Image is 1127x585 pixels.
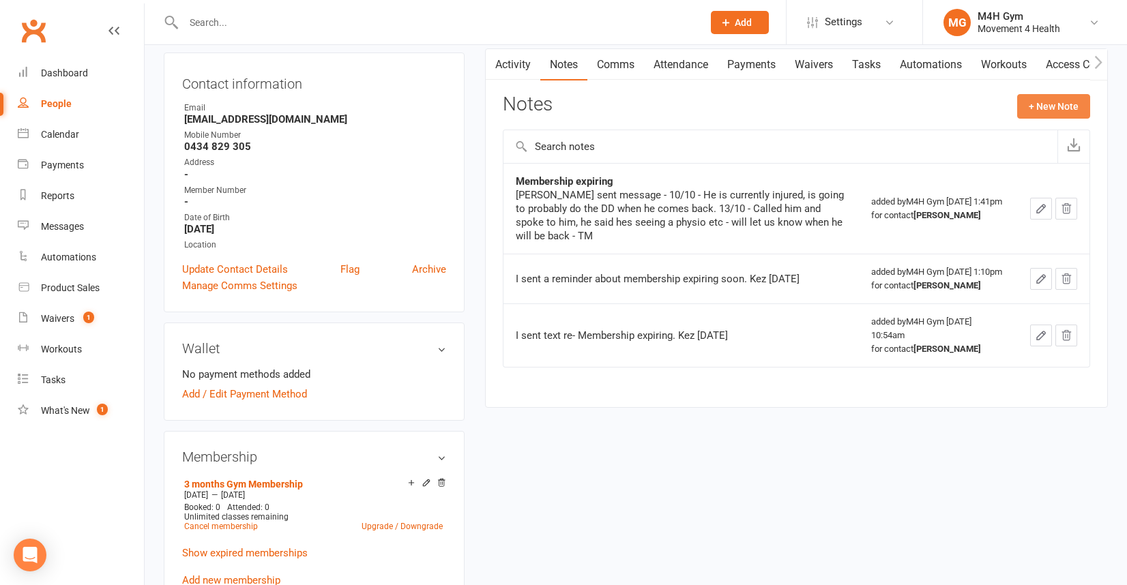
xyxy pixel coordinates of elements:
span: Settings [825,7,862,37]
a: Notes [540,49,587,80]
a: Show expired memberships [182,547,308,559]
input: Search notes [503,130,1057,163]
div: [PERSON_NAME] sent message - 10/10 - He is currently injured, is going to probably do the DD when... [516,188,847,243]
strong: - [184,196,446,208]
a: Automations [18,242,144,273]
div: M4H Gym [978,10,1060,22]
strong: [EMAIL_ADDRESS][DOMAIN_NAME] [184,113,446,125]
div: for contact [871,209,1006,222]
span: 1 [83,312,94,323]
div: I sent a reminder about membership expiring soon. Kez [DATE] [516,272,847,286]
div: Email [184,102,446,115]
button: + New Note [1017,94,1090,119]
a: Payments [718,49,785,80]
a: Update Contact Details [182,261,288,277]
a: Dashboard [18,58,144,89]
div: Automations [41,252,96,262]
div: Date of Birth [184,211,446,224]
strong: Membership expiring [516,175,613,187]
a: Reports [18,181,144,211]
div: added by M4H Gym [DATE] 1:10pm [871,265,1006,292]
input: Search... [179,13,693,32]
a: Product Sales [18,273,144,303]
div: for contact [871,279,1006,292]
a: Messages [18,211,144,242]
button: Add [711,11,769,34]
div: added by M4H Gym [DATE] 1:41pm [871,195,1006,222]
div: Messages [41,221,84,232]
a: Comms [587,49,644,80]
div: Member Number [184,184,446,197]
a: Activity [486,49,540,80]
a: What's New1 [18,395,144,426]
div: MG [943,9,971,36]
span: Add [735,17,752,28]
a: Clubworx [16,14,50,48]
a: Automations [890,49,971,80]
a: Cancel membership [184,522,258,531]
span: Booked: 0 [184,502,220,512]
strong: 0434 829 305 [184,140,446,153]
div: for contact [871,342,1006,356]
a: Upgrade / Downgrade [362,522,443,531]
h3: Wallet [182,341,446,356]
h3: Notes [503,94,553,119]
span: [DATE] [221,490,245,500]
div: Calendar [41,129,79,140]
div: Address [184,156,446,169]
div: Waivers [41,313,74,324]
div: What's New [41,405,90,416]
h3: Contact information [182,71,446,91]
span: Attended: 0 [227,502,269,512]
div: Location [184,239,446,252]
a: 3 months Gym Membership [184,479,303,490]
strong: [PERSON_NAME] [913,280,981,290]
a: Calendar [18,119,144,150]
a: Workouts [18,334,144,365]
a: Tasks [843,49,890,80]
div: Tasks [41,374,65,385]
a: Waivers 1 [18,303,144,334]
strong: [PERSON_NAME] [913,210,981,220]
span: Unlimited classes remaining [184,512,289,522]
h3: Membership [182,449,446,464]
div: Movement 4 Health [978,22,1060,35]
a: Waivers [785,49,843,80]
strong: [DATE] [184,223,446,235]
li: No payment methods added [182,366,446,382]
a: Add / Edit Payment Method [182,386,307,402]
a: Archive [412,261,446,277]
div: I sent text re- Membership expiring. Kez [DATE] [516,329,847,342]
div: Open Intercom Messenger [14,539,46,571]
strong: - [184,168,446,181]
strong: [PERSON_NAME] [913,344,981,354]
div: Payments [41,160,84,170]
a: Access Control [1036,49,1127,80]
div: — [181,490,446,500]
div: Reports [41,190,74,201]
a: Tasks [18,365,144,395]
a: Attendance [644,49,718,80]
a: Flag [340,261,360,277]
span: 1 [97,404,108,415]
div: Mobile Number [184,129,446,142]
span: [DATE] [184,490,208,500]
div: Product Sales [41,282,100,293]
a: Manage Comms Settings [182,277,297,294]
div: People [41,98,72,109]
a: Payments [18,150,144,181]
a: People [18,89,144,119]
a: Workouts [971,49,1036,80]
div: Dashboard [41,67,88,78]
div: Workouts [41,344,82,355]
div: added by M4H Gym [DATE] 10:54am [871,315,1006,356]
